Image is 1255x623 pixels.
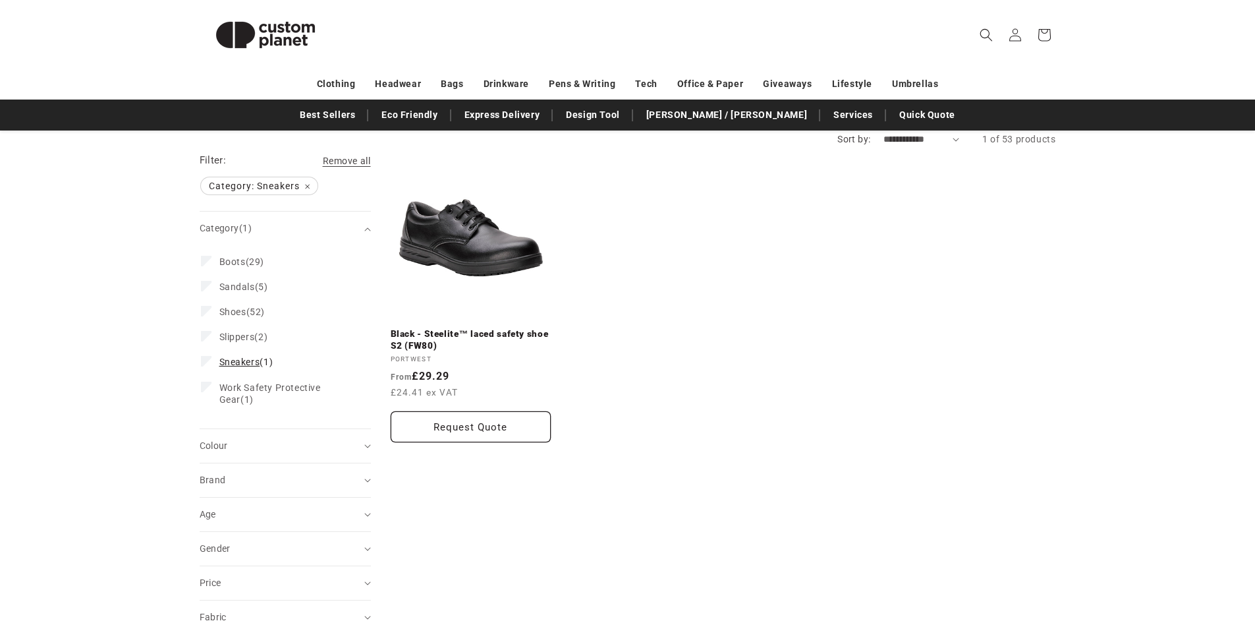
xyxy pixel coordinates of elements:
span: (29) [219,256,264,268]
a: Tech [635,73,657,96]
button: Request Quote [391,411,551,442]
summary: Colour (0 selected) [200,429,371,463]
summary: Category (1 selected) [200,212,371,245]
a: Lifestyle [832,73,872,96]
span: (1) [219,382,349,405]
summary: Brand (0 selected) [200,463,371,497]
span: Sneakers [219,357,260,367]
a: Headwear [375,73,421,96]
span: Shoes [219,307,246,317]
a: Pens & Writing [549,73,615,96]
span: Brand [200,475,226,485]
label: Sort by: [837,134,870,144]
h2: Filter: [200,153,227,168]
a: Office & Paper [677,73,743,96]
span: Boots [219,256,246,267]
a: Bags [441,73,463,96]
span: Remove all [323,156,371,166]
a: Giveaways [763,73,812,96]
span: Price [200,578,221,588]
span: Work Safety Protective Gear [219,382,321,405]
span: Sandals [219,282,255,292]
summary: Gender (0 selected) [200,532,371,566]
span: Category [200,223,252,233]
a: Category: Sneakers [200,177,319,194]
span: (2) [219,331,268,343]
iframe: Chat Widget [1035,481,1255,623]
span: Fabric [200,612,227,622]
a: Black - Steelite™ laced safety shoe S2 (FW80) [391,328,551,351]
span: (1) [219,356,273,368]
a: Express Delivery [458,104,547,127]
span: (1) [239,223,252,233]
summary: Age (0 selected) [200,498,371,531]
a: Quick Quote [893,104,962,127]
a: Eco Friendly [375,104,444,127]
span: (52) [219,306,265,318]
a: Drinkware [484,73,529,96]
a: [PERSON_NAME] / [PERSON_NAME] [640,104,814,127]
summary: Price [200,566,371,600]
a: Services [827,104,879,127]
a: Design Tool [559,104,627,127]
span: 1 of 53 products [982,134,1056,144]
img: Custom Planet [200,5,331,65]
a: Clothing [317,73,356,96]
a: Best Sellers [293,104,362,127]
span: Category: Sneakers [201,177,318,194]
span: Colour [200,440,228,451]
span: (5) [219,281,268,293]
span: Slippers [219,332,255,342]
span: Age [200,509,216,519]
a: Umbrellas [892,73,938,96]
span: Gender [200,543,231,554]
a: Remove all [323,153,371,169]
summary: Search [972,20,1001,49]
